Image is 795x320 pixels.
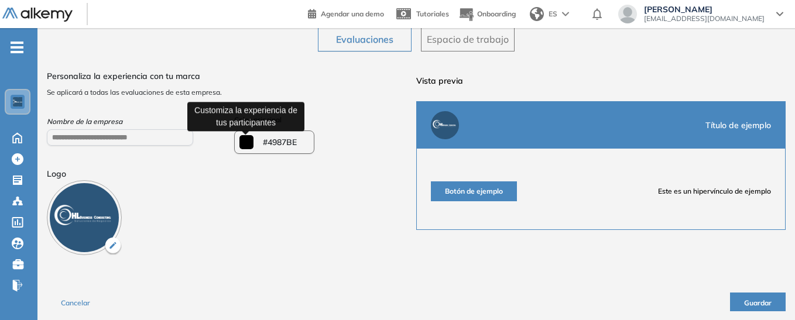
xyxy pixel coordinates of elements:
img: Ícono de lapiz de edición [104,238,122,255]
button: Guardar [730,293,786,311]
span: Agendar una demo [321,9,384,18]
span: Tutoriales [416,9,449,18]
span: Personaliza la experiencia con tu marca [47,70,416,82]
span: [EMAIL_ADDRESS][DOMAIN_NAME] [644,14,765,23]
span: Vista previa [416,75,786,87]
span: Espacio de trabajo [427,32,509,46]
span: ES [549,9,557,19]
button: Espacio de trabajo [421,27,515,51]
span: Evaluaciones [336,32,393,46]
span: Logo [47,168,122,180]
span: Este es un hipervínculo de ejemplo [658,186,771,197]
span: Guardar [744,298,772,307]
button: Botón de ejemplo [431,181,517,201]
img: https://assets.alkemy.org/workspaces/1802/d452bae4-97f6-47ab-b3bf-1c40240bc960.jpg [13,97,22,106]
div: Customiza la experiencia de tus participantes [187,102,304,131]
span: Cancelar [61,298,90,307]
span: Título de ejemplo [705,119,771,132]
button: Onboarding [458,2,516,27]
img: arrow [562,12,569,16]
span: Se aplicará a todas las evaluaciones de esta empresa. [47,87,416,98]
img: world [530,7,544,21]
img: Profile Logo [431,111,459,139]
img: Logo [2,8,73,22]
img: PROFILE_MENU_LOGO_USER [47,180,122,255]
a: Agendar una demo [308,6,384,20]
span: Onboarding [477,9,516,18]
i: - [11,46,23,49]
button: Evaluaciones [318,27,412,51]
span: [PERSON_NAME] [644,5,765,14]
button: Cancelar [47,293,104,311]
span: Nombre de la empresa [47,116,229,127]
span: #4987BE [263,136,297,149]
